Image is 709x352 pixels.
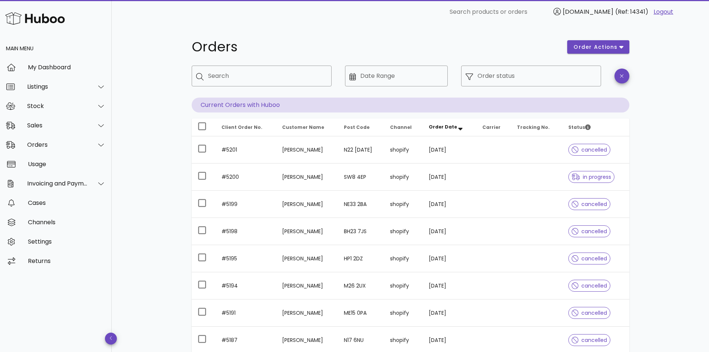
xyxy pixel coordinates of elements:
div: Listings [27,83,88,90]
td: #5195 [215,245,276,272]
th: Order Date: Sorted descending. Activate to remove sorting. [423,118,477,136]
h1: Orders [192,40,559,54]
div: Channels [28,219,106,226]
span: Post Code [344,124,370,130]
th: Customer Name [276,118,338,136]
td: [DATE] [423,136,477,164]
span: in progress [572,174,611,180]
td: [DATE] [423,245,477,272]
td: NE33 2BA [338,191,384,218]
td: shopify [384,272,422,299]
div: Settings [28,238,106,245]
td: [DATE] [423,218,477,245]
td: [PERSON_NAME] [276,272,338,299]
td: shopify [384,299,422,327]
span: Status [568,124,591,130]
td: [PERSON_NAME] [276,299,338,327]
th: Status [562,118,629,136]
td: SW8 4EP [338,164,384,191]
span: cancelled [572,337,607,343]
td: [PERSON_NAME] [276,136,338,164]
td: #5198 [215,218,276,245]
th: Channel [384,118,422,136]
td: #5200 [215,164,276,191]
div: Invoicing and Payments [27,180,88,187]
span: Client Order No. [221,124,262,130]
span: cancelled [572,202,607,207]
div: Usage [28,161,106,168]
td: #5199 [215,191,276,218]
td: shopify [384,164,422,191]
td: shopify [384,136,422,164]
a: Logout [654,7,673,16]
th: Tracking No. [511,118,562,136]
td: BH23 7JS [338,218,384,245]
span: cancelled [572,229,607,234]
td: [PERSON_NAME] [276,164,338,191]
span: cancelled [572,147,607,152]
td: shopify [384,245,422,272]
div: Cases [28,199,106,206]
span: Tracking No. [517,124,550,130]
span: cancelled [572,256,607,261]
div: Sales [27,122,88,129]
span: Order Date [429,124,457,130]
div: My Dashboard [28,64,106,71]
span: cancelled [572,283,607,288]
td: N22 [DATE] [338,136,384,164]
span: Customer Name [282,124,324,130]
td: #5191 [215,299,276,327]
span: Carrier [482,124,501,130]
td: ME15 0PA [338,299,384,327]
th: Carrier [476,118,511,136]
span: order actions [573,43,618,51]
div: Stock [27,102,88,110]
td: HP1 2DZ [338,245,384,272]
th: Client Order No. [215,118,276,136]
td: M26 2UX [338,272,384,299]
div: Returns [28,257,106,264]
th: Post Code [338,118,384,136]
span: Channel [390,124,412,130]
td: shopify [384,218,422,245]
div: Orders [27,141,88,148]
p: Current Orders with Huboo [192,98,629,112]
span: (Ref: 14341) [615,7,648,16]
td: [DATE] [423,191,477,218]
td: [PERSON_NAME] [276,245,338,272]
td: [DATE] [423,272,477,299]
td: [PERSON_NAME] [276,191,338,218]
span: [DOMAIN_NAME] [563,7,613,16]
td: shopify [384,191,422,218]
button: order actions [567,40,629,54]
td: [PERSON_NAME] [276,218,338,245]
td: [DATE] [423,164,477,191]
td: #5201 [215,136,276,164]
img: Huboo Logo [5,10,65,26]
td: [DATE] [423,299,477,327]
td: #5194 [215,272,276,299]
span: cancelled [572,310,607,315]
